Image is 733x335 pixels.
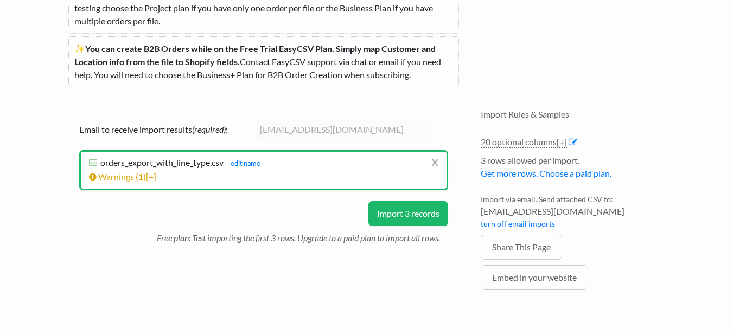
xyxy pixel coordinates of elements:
[74,43,436,67] b: You can create B2B Orders while on the Free Trial EasyCSV Plan. Simply map Customer and Location ...
[368,201,448,226] button: Import 3 records
[257,120,430,139] input: example@gmail.com
[157,226,448,244] p: Free plan: Test importing the first 3 rows. Upgrade to a paid plan to import all rows.
[481,205,665,218] span: [EMAIL_ADDRESS][DOMAIN_NAME]
[100,157,224,168] span: orders_export_with_line_type.csv
[146,171,156,182] span: [+]
[79,123,253,136] label: Email to receive import results :
[225,159,260,168] a: edit name
[481,194,665,235] li: Import via email. Send attached CSV to:
[557,137,567,147] span: [+]
[481,219,555,228] a: turn off email imports
[431,152,438,172] a: x
[481,265,588,290] a: Embed in your website
[481,154,665,185] li: 3 rows allowed per import.
[89,171,156,182] a: Warnings (1)[+]
[192,124,226,134] i: (required)
[679,281,720,322] iframe: Drift Widget Chat Controller
[481,168,611,178] a: Get more rows. Choose a paid plan.
[138,171,143,182] span: 1
[68,36,459,87] p: ✨ Contact EasyCSV support via chat or email if you need help. You will need to choose the Busines...
[481,109,665,119] h4: Import Rules & Samples
[481,235,562,260] a: Share This Page
[481,137,567,148] a: 20 optional columns[+]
